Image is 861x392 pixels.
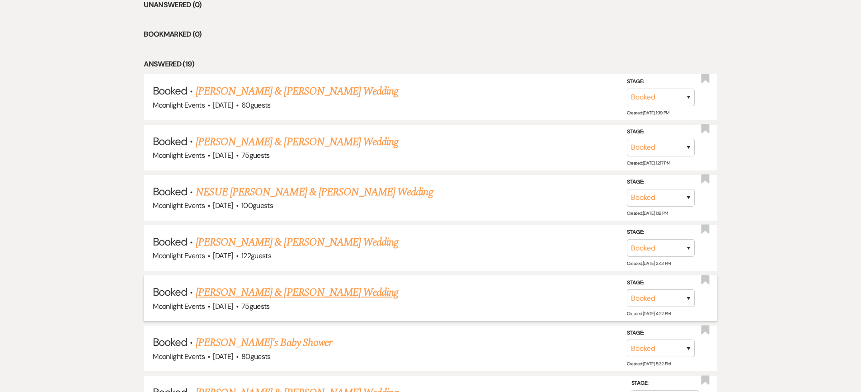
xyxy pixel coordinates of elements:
a: [PERSON_NAME] & [PERSON_NAME] Wedding [196,83,398,99]
span: Booked [153,184,187,198]
span: Created: [DATE] 5:32 PM [627,361,671,367]
label: Stage: [627,227,695,237]
span: Moonlight Events [153,151,205,160]
span: 60 guests [241,100,271,110]
span: Created: [DATE] 1:19 PM [627,210,668,216]
span: Booked [153,335,187,349]
span: Created: [DATE] 4:22 PM [627,311,671,316]
label: Stage: [627,77,695,87]
span: Booked [153,285,187,299]
span: [DATE] [213,100,233,110]
span: 75 guests [241,302,270,311]
span: Booked [153,84,187,98]
span: 122 guests [241,251,271,260]
span: [DATE] [213,151,233,160]
a: [PERSON_NAME] & [PERSON_NAME] Wedding [196,234,398,250]
span: [DATE] [213,352,233,361]
span: Moonlight Events [153,302,205,311]
label: Stage: [627,328,695,338]
span: Moonlight Events [153,201,205,210]
span: Moonlight Events [153,352,205,361]
label: Stage: [627,127,695,137]
a: [PERSON_NAME] & [PERSON_NAME] Wedding [196,284,398,301]
a: [PERSON_NAME] & [PERSON_NAME] Wedding [196,134,398,150]
a: [PERSON_NAME]'s Baby Shower [196,335,332,351]
span: Created: [DATE] 12:17 PM [627,160,670,166]
span: Booked [153,235,187,249]
span: Moonlight Events [153,251,205,260]
label: Stage: [627,278,695,288]
span: Moonlight Events [153,100,205,110]
span: 80 guests [241,352,271,361]
label: Stage: [627,177,695,187]
span: Created: [DATE] 1:39 PM [627,109,669,115]
span: 100 guests [241,201,273,210]
label: Stage: [631,378,699,388]
span: [DATE] [213,251,233,260]
span: [DATE] [213,201,233,210]
span: 75 guests [241,151,270,160]
span: Created: [DATE] 2:43 PM [627,260,671,266]
a: NESUE [PERSON_NAME] & [PERSON_NAME] Wedding [196,184,433,200]
li: Answered (19) [144,58,717,70]
span: [DATE] [213,302,233,311]
li: Bookmarked (0) [144,28,717,40]
span: Booked [153,134,187,148]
